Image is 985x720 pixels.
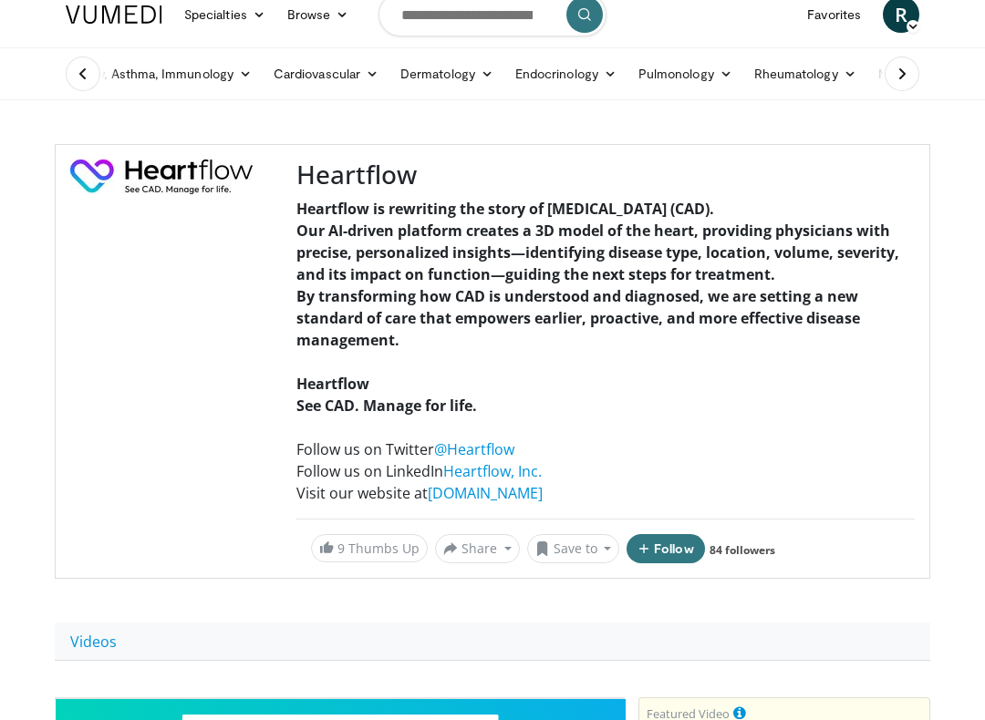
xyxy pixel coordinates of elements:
img: Heartflow [70,159,253,194]
a: 9 Thumbs Up [311,534,428,562]
a: Pulmonology [627,56,743,92]
button: Share [435,534,520,563]
a: Dermatology [389,56,504,92]
strong: Our AI-driven platform creates a 3D model of the heart, providing physicians with precise, person... [296,221,899,284]
a: Endocrinology [504,56,627,92]
strong: Heartflow is rewriting the story of [MEDICAL_DATA] (CAD). [296,199,714,219]
button: Save to [527,534,620,563]
a: 84 followers [710,542,775,558]
a: @Heartflow [434,439,514,459]
a: [DOMAIN_NAME] [428,483,543,503]
h3: Heartflow [296,159,915,190]
p: Follow us on Twitter Follow us on LinkedIn Visit our website at [296,438,915,504]
a: Cardiovascular [263,56,389,92]
span: 9 [337,540,345,557]
strong: See CAD. Manage for life. [296,396,477,416]
a: Rheumatology [743,56,867,92]
a: Allergy, Asthma, Immunology [55,56,263,92]
a: Heartflow, Inc. [443,461,542,481]
a: Videos [55,622,132,661]
strong: By transforming how CAD is understood and diagnosed, we are setting a new standard of care that e... [296,286,860,350]
img: VuMedi Logo [66,5,162,24]
strong: Heartflow [296,374,369,394]
button: Follow [627,534,705,563]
